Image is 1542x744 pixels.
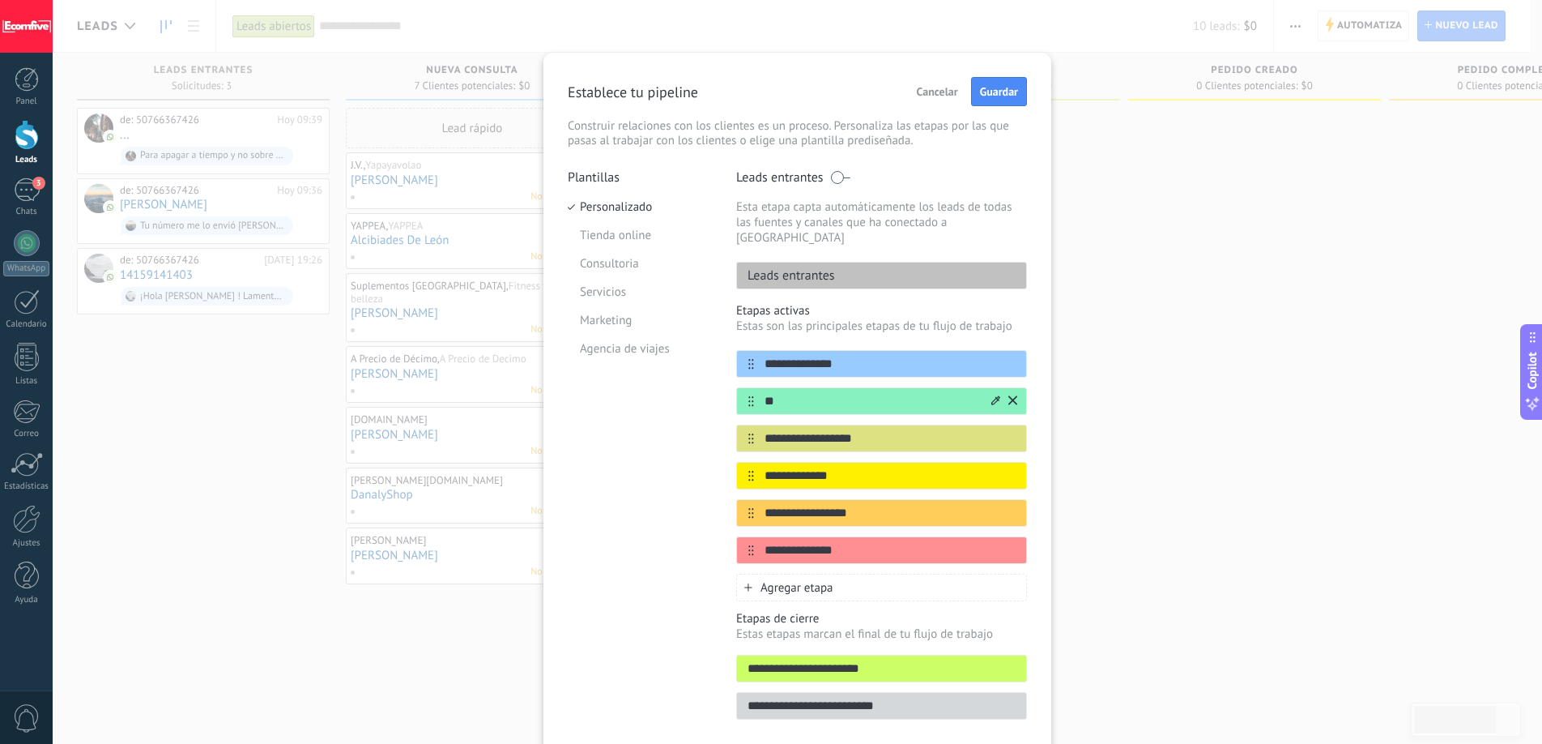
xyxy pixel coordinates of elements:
li: Servicios [568,278,712,306]
p: Plantillas [568,169,712,186]
p: Etapas activas [736,303,1027,319]
p: Estas etapas marcan el final de tu flujo de trabajo [736,626,1027,642]
p: Establece tu pipeline [568,83,698,101]
div: Ajustes [3,538,50,549]
div: Listas [3,376,50,387]
div: Ayuda [3,595,50,605]
button: Guardar [971,77,1027,106]
div: Chats [3,207,50,217]
li: Consultoria [568,250,712,278]
div: Leads [3,155,50,165]
span: Copilot [1524,353,1540,390]
li: Tienda online [568,221,712,250]
p: Estas son las principales etapas de tu flujo de trabajo [736,319,1027,334]
div: Correo [3,429,50,439]
li: Agencia de viajes [568,335,712,363]
li: Marketing [568,306,712,335]
button: Cancelar [909,79,965,104]
div: Estadísticas [3,481,50,492]
span: Agregar etapa [760,580,833,596]
p: Leads entrantes [737,267,835,284]
span: Cancelar [917,86,958,97]
p: Construir relaciones con los clientes es un proceso. Personaliza las etapas por las que pasas al ... [568,119,1027,148]
p: Esta etapa capta automáticamente los leads de todas las fuentes y canales que ha conectado a [GEO... [736,199,1027,246]
span: 3 [32,177,45,190]
div: WhatsApp [3,261,49,276]
li: Personalizado [568,193,712,221]
span: Guardar [980,86,1018,97]
p: Etapas de cierre [736,611,1027,626]
div: Calendario [3,319,50,330]
div: Panel [3,96,50,107]
p: Leads entrantes [736,169,824,186]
